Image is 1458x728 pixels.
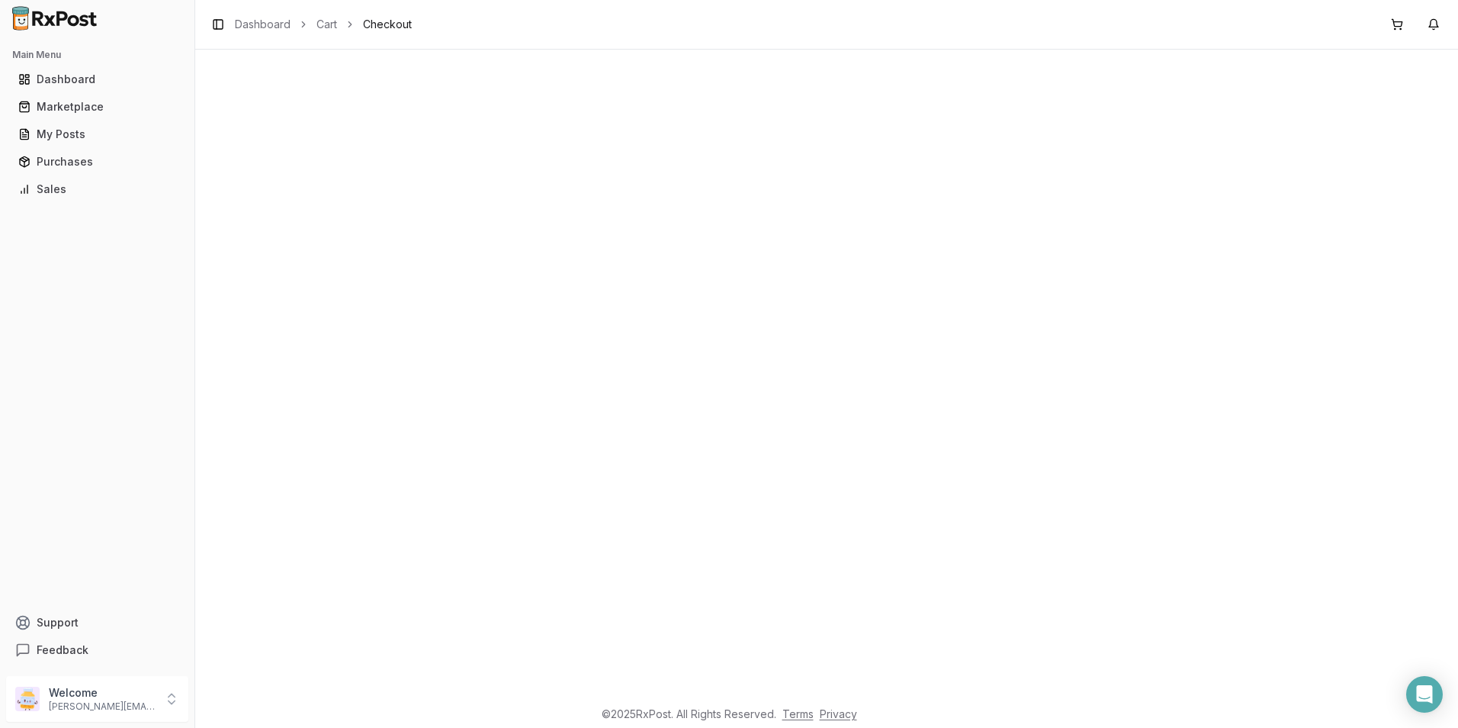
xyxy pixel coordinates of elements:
a: My Posts [12,121,182,148]
a: Privacy [820,707,857,720]
a: Dashboard [12,66,182,93]
button: Purchases [6,150,188,174]
div: Marketplace [18,99,176,114]
a: Marketplace [12,93,182,121]
button: My Posts [6,122,188,147]
p: [PERSON_NAME][EMAIL_ADDRESS][DOMAIN_NAME] [49,701,155,713]
button: Dashboard [6,67,188,92]
div: Open Intercom Messenger [1406,676,1443,713]
span: Checkout [363,17,412,32]
span: Feedback [37,643,88,658]
button: Sales [6,177,188,201]
div: Sales [18,182,176,197]
a: Terms [782,707,814,720]
p: Welcome [49,685,155,701]
h2: Main Menu [12,49,182,61]
div: My Posts [18,127,176,142]
button: Support [6,609,188,636]
img: User avatar [15,687,40,711]
button: Feedback [6,636,188,664]
img: RxPost Logo [6,6,104,31]
div: Purchases [18,154,176,169]
div: Dashboard [18,72,176,87]
nav: breadcrumb [235,17,412,32]
a: Dashboard [235,17,291,32]
a: Cart [316,17,337,32]
a: Purchases [12,148,182,176]
button: Marketplace [6,95,188,119]
a: Sales [12,176,182,203]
